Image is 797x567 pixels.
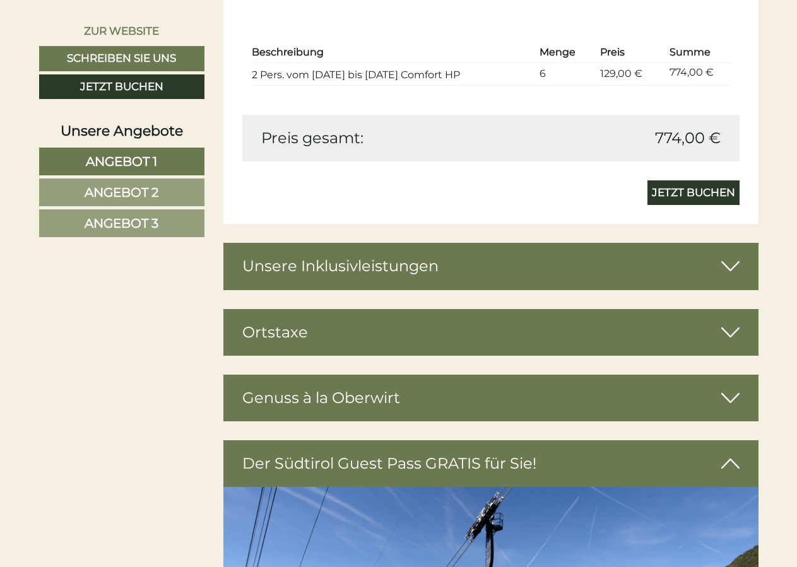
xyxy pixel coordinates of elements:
div: Ortstaxe [223,309,759,356]
th: Beschreibung [252,43,534,62]
span: Angebot 2 [85,185,158,200]
th: Menge [534,43,596,62]
div: Der Südtirol Guest Pass GRATIS für Sie! [223,440,759,487]
a: Schreiben Sie uns [39,46,204,71]
th: Summe [664,43,729,62]
div: Unsere Inklusivleistungen [223,243,759,289]
div: Genuss à la Oberwirt [223,375,759,421]
div: Preis gesamt: [252,127,491,149]
a: Jetzt buchen [647,180,740,206]
span: 774,00 € [655,127,721,149]
td: 2 Pers. vom [DATE] bis [DATE] Comfort HP [252,62,534,85]
span: Angebot 3 [85,216,158,231]
span: Angebot 1 [86,154,157,169]
td: 6 [534,62,596,85]
a: Zur Website [39,19,204,43]
td: 774,00 € [664,62,729,85]
a: Jetzt buchen [39,74,204,100]
div: Unsere Angebote [39,121,204,141]
span: 129,00 € [600,67,642,79]
th: Preis [595,43,664,62]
